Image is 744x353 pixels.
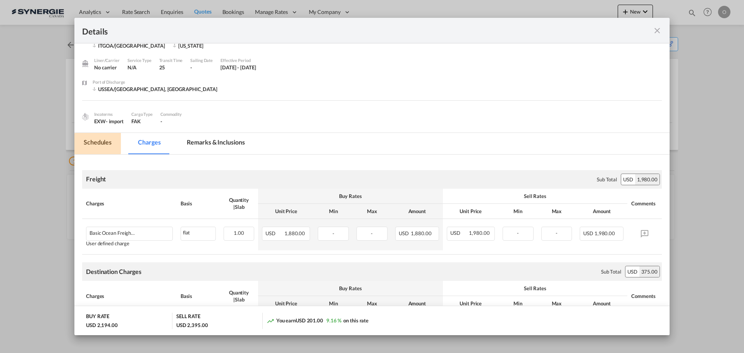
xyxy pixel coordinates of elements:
[220,64,256,71] div: 11 Apr 2025 - 7 Aug 2025
[93,79,217,86] div: Port of Discharge
[224,196,255,210] div: Quantity | Slab
[129,133,170,154] md-tab-item: Charges
[594,230,615,236] span: 1,980.00
[583,230,593,236] span: USD
[265,230,283,236] span: USD
[86,241,173,246] div: User defined charge
[86,175,106,183] div: Freight
[181,227,215,237] div: flat
[74,133,262,154] md-pagination-wrapper: Use the left and right arrow keys to navigate between tabs
[94,118,124,125] div: EXW
[371,230,373,236] span: -
[262,193,439,200] div: Buy Rates
[601,268,621,275] div: Sub Total
[447,193,623,200] div: Sell Rates
[635,174,660,185] div: 1,980.00
[314,204,353,219] th: Min
[332,230,334,236] span: -
[82,26,604,35] div: Details
[621,174,635,185] div: USD
[94,64,120,71] div: No carrier
[625,266,639,277] div: USD
[469,230,489,236] span: 1,980.00
[353,296,391,311] th: Max
[258,204,314,219] th: Unit Price
[86,200,173,207] div: Charges
[8,48,46,53] strong: Origin Charges:
[262,285,439,292] div: Buy Rates
[639,266,660,277] div: 375.00
[537,296,576,311] th: Max
[517,230,519,236] span: -
[131,111,153,118] div: Cargo Type
[8,8,571,63] body: Editor, editor6
[258,296,314,311] th: Unit Price
[81,112,90,121] img: cargo.png
[314,296,353,311] th: Min
[537,204,576,219] th: Max
[86,293,173,300] div: Charges
[159,57,183,64] div: Transit Time
[8,60,571,68] p: Pick-up location : STILE SRLS, [STREET_ADDRESS]
[8,34,571,42] p: ----------------------------------------
[106,118,124,125] div: - import
[447,285,623,292] div: Sell Rates
[576,204,627,219] th: Amount
[86,313,109,322] div: BUY RATE
[94,57,120,64] div: Liner/Carrier
[181,200,216,207] div: Basis
[8,42,571,50] p: Delivery -STG - WQ110242 - 314 USD from 98032 to 98424 - [URL][DOMAIN_NAME]
[326,317,341,324] span: 9.16 %
[131,118,153,125] div: FAK
[353,204,391,219] th: Max
[86,267,141,276] div: Destination Charges
[653,26,662,35] md-icon: icon-close fg-AAA8AD m-0 cursor
[173,42,235,49] div: NEW YORK
[224,289,255,303] div: Quantity | Slab
[627,281,662,311] th: Comments
[159,64,183,71] div: 25
[411,230,431,236] span: 1,880.00
[8,8,571,16] p: Back-up UBV - [URL][DOMAIN_NAME]
[90,230,136,236] div: Basic Ocean Freight + EXW + DTHC
[597,176,617,183] div: Sub Total
[181,293,216,300] div: Basis
[127,64,136,71] span: N/A
[234,230,244,236] span: 1.00
[267,317,369,325] div: You earn on this rate
[160,111,182,118] div: Commodity
[8,21,571,29] p: PO# 306987 // 56 cartons // 627 Kg // 6.12 cbm
[391,296,443,311] th: Amount
[190,64,213,71] div: -
[220,57,256,64] div: Effective Period
[8,8,571,16] body: Editor, editor5
[576,296,627,311] th: Amount
[176,313,200,322] div: SELL RATE
[8,8,571,16] p: PO# 307003 // 20 cartons // 202 Kg // 1.98 cbm
[177,133,254,154] md-tab-item: Remarks & Inclusions
[399,230,410,236] span: USD
[74,133,121,154] md-tab-item: Schedules
[74,18,670,336] md-dialog: Port of Loading ...
[267,317,274,325] md-icon: icon-trending-up
[8,73,571,97] p: 1 hour free for loading (unloading), 125.00$ / per extra hour Subject to VGM weighing and transmi...
[296,317,323,324] span: USD 201.00
[160,118,162,124] span: -
[499,296,537,311] th: Min
[450,230,468,236] span: USD
[443,204,499,219] th: Unit Price
[93,86,217,93] div: USSEA/Seattle, WA
[443,296,499,311] th: Unit Price
[176,322,208,329] div: USD 2,395.00
[556,230,558,236] span: -
[94,111,124,118] div: Incoterms
[190,57,213,64] div: Sailing Date
[627,189,662,219] th: Comments
[127,57,152,64] div: Service Type
[8,21,571,37] p: EXW to Termina including DTHC - 1880 USD
[391,204,443,219] th: Amount
[284,230,305,236] span: 1,880.00
[499,204,537,219] th: Min
[86,322,118,329] div: USD 2,194.00
[93,42,165,49] div: ITGOA/Genova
